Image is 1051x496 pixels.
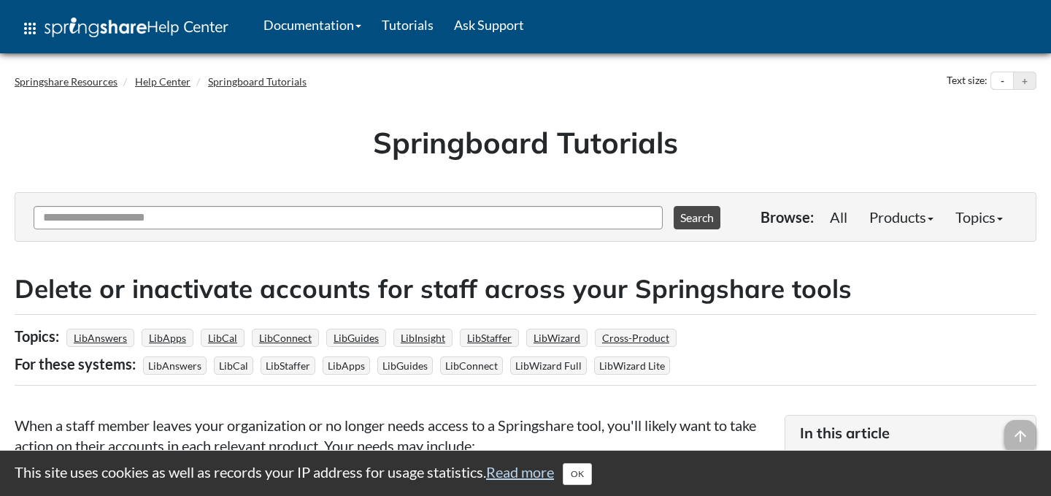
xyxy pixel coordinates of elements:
a: LibAnswers [72,327,129,348]
button: Close [563,463,592,485]
h3: In this article [800,423,1021,443]
button: Decrease text size [991,72,1013,90]
a: Help Center [135,75,190,88]
span: LibApps [323,356,370,375]
div: Text size: [944,72,990,91]
span: LibCal [214,356,253,375]
a: Documentation [253,7,371,43]
a: Read more [486,463,554,481]
a: LibGuides [331,327,381,348]
a: LibStaffer [465,327,514,348]
a: LibApps [147,327,188,348]
a: arrow_upward [1004,421,1036,439]
span: LibAnswers [143,356,207,375]
a: LibInsight [399,327,447,348]
a: LibCal [206,327,239,348]
a: apps Help Center [11,7,239,50]
span: LibStaffer [261,356,315,375]
div: For these systems: [15,350,139,378]
img: Springshare [45,18,147,37]
h1: Springboard Tutorials [26,122,1025,163]
span: LibConnect [440,356,503,375]
a: Cross-Product [600,327,671,348]
a: Ask Support [444,7,534,43]
span: arrow_upward [1004,420,1036,452]
a: Topics [944,202,1014,232]
span: apps [21,20,39,37]
span: LibWizard Full [510,356,587,375]
a: LibWizard [531,327,582,348]
a: LibConnect [257,327,314,348]
a: All [819,202,858,232]
button: Increase text size [1014,72,1036,90]
div: Topics: [15,322,63,350]
button: Search [674,206,720,229]
a: Springboard Tutorials [208,75,307,88]
p: When a staff member leaves your organization or no longer needs access to a Springshare tool, you... [15,415,770,456]
p: Browse: [761,207,814,227]
a: Tutorials [371,7,444,43]
span: Help Center [147,17,228,36]
h2: Delete or inactivate accounts for staff across your Springshare tools [15,271,1036,307]
span: LibWizard Lite [594,356,670,375]
a: Products [858,202,944,232]
a: Springshare Resources [15,75,118,88]
span: LibGuides [377,356,433,375]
